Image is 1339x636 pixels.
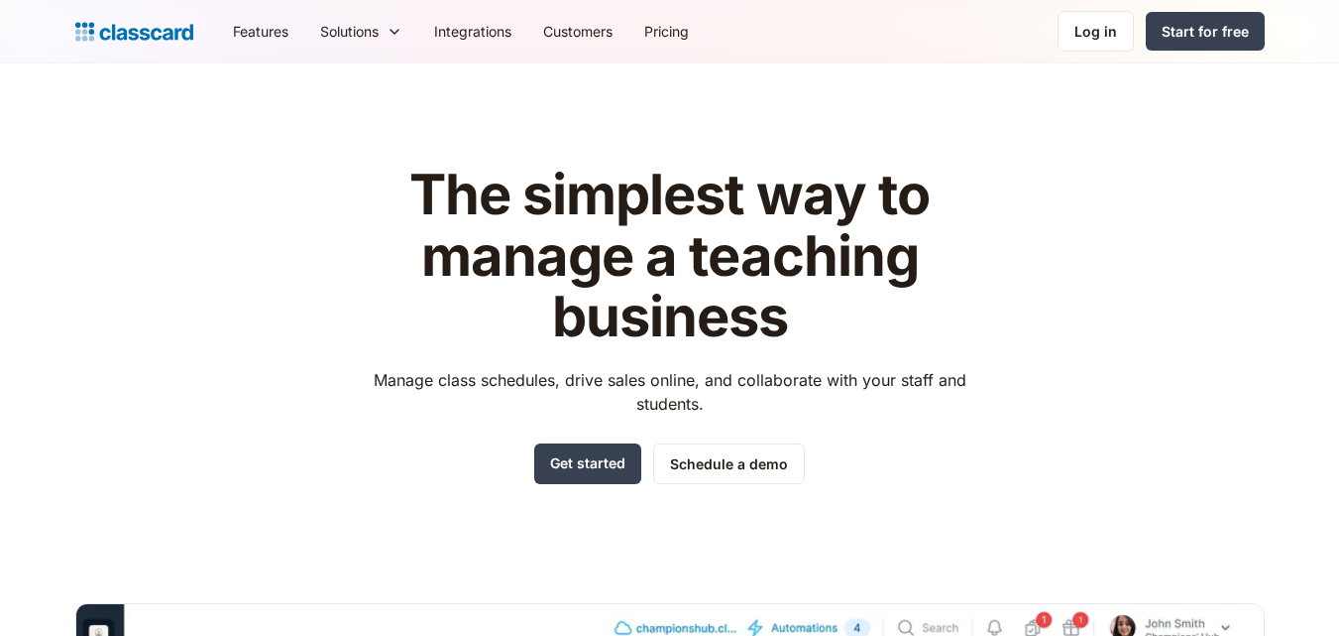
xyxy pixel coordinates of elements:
a: Schedule a demo [653,444,805,484]
p: Manage class schedules, drive sales online, and collaborate with your staff and students. [355,368,984,416]
div: Start for free [1162,21,1249,42]
a: Logo [75,18,193,46]
a: Pricing [628,9,705,54]
div: Solutions [320,21,379,42]
h1: The simplest way to manage a teaching business [355,165,984,348]
a: Features [217,9,304,54]
div: Log in [1074,21,1117,42]
a: Log in [1058,11,1134,52]
a: Get started [534,444,641,484]
a: Start for free [1146,12,1265,51]
a: Customers [527,9,628,54]
a: Integrations [418,9,527,54]
div: Solutions [304,9,418,54]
